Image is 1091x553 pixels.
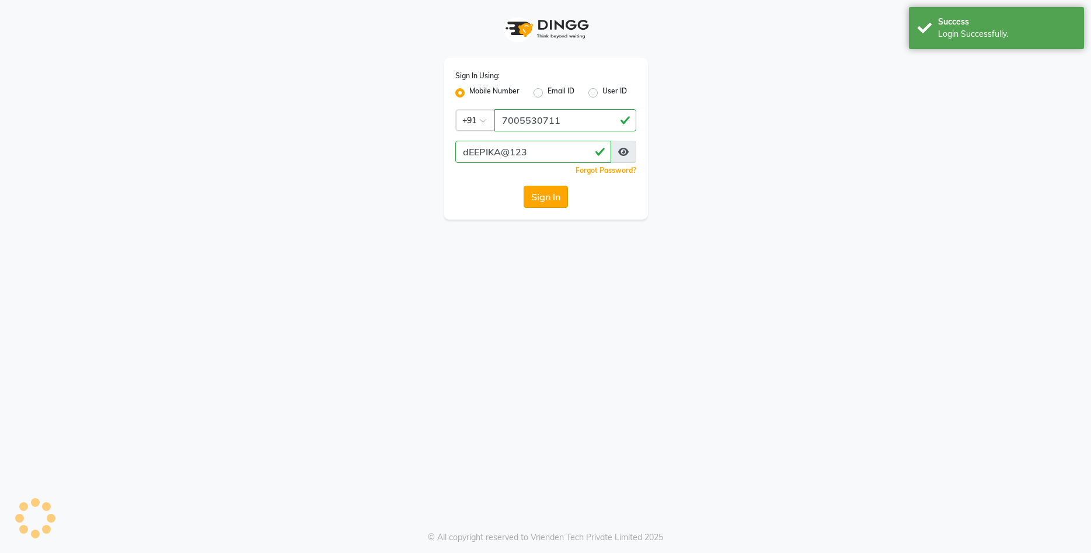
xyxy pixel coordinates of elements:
a: Forgot Password? [576,166,636,175]
button: Sign In [524,186,568,208]
label: User ID [602,86,627,100]
label: Sign In Using: [455,71,500,81]
label: Mobile Number [469,86,520,100]
img: logo1.svg [499,12,592,46]
input: Username [455,141,611,163]
input: Username [494,109,636,131]
label: Email ID [548,86,574,100]
div: Success [938,16,1075,28]
div: Login Successfully. [938,28,1075,40]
